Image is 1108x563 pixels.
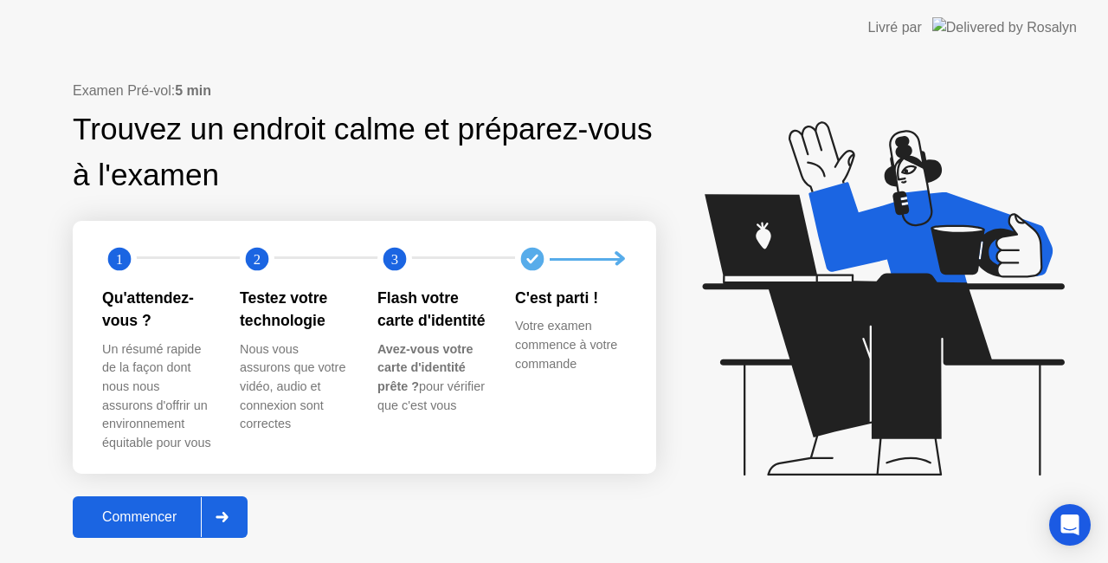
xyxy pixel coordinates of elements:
div: Un résumé rapide de la façon dont nous nous assurons d'offrir un environnement équitable pour vous [102,340,212,453]
b: Avez-vous votre carte d'identité prête ? [377,342,473,393]
div: Open Intercom Messenger [1049,504,1091,546]
div: pour vérifier que c'est vous [377,340,487,415]
div: Qu'attendez-vous ? [102,287,212,333]
div: Flash votre carte d'identité [377,287,487,333]
div: Examen Pré-vol: [73,81,656,101]
div: Trouvez un endroit calme et préparez-vous à l'examen [73,107,656,198]
img: Delivered by Rosalyn [932,17,1077,37]
b: 5 min [175,83,211,98]
div: C'est parti ! [515,287,625,309]
text: 2 [254,251,261,268]
div: Commencer [78,509,201,525]
div: Livré par [868,17,922,38]
div: Testez votre technologie [240,287,350,333]
button: Commencer [73,496,248,538]
text: 3 [391,251,398,268]
div: Nous vous assurons que votre vidéo, audio et connexion sont correctes [240,340,350,434]
text: 1 [116,251,123,268]
div: Votre examen commence à votre commande [515,317,625,373]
